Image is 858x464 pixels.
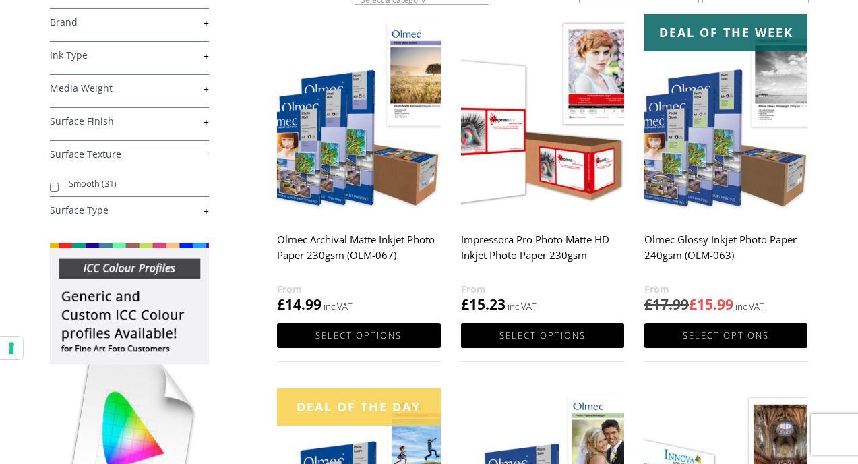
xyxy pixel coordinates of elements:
[50,107,209,134] h4: Surface Finish
[644,227,807,281] h2: Olmec Glossy Inkjet Photo Paper 240gsm (OLM-063)
[277,227,440,281] h2: Olmec Archival Matte Inkjet Photo Paper 230gsm (OLM-067)
[102,177,117,190] span: (31)
[644,14,807,314] a: Deal of the week Olmec Glossy Inkjet Photo Paper 240gsm (OLM-063) £17.99£15.99
[50,82,209,95] a: +
[644,295,652,314] span: £
[277,295,285,314] span: £
[277,295,321,314] bdi: 14.99
[461,14,624,219] img: Impressora Pro Photo Matte HD Inkjet Photo Paper 230gsm
[50,74,209,101] h4: Media Weight
[689,295,697,314] span: £
[277,323,440,348] a: Select options for “Olmec Archival Matte Inkjet Photo Paper 230gsm (OLM-067)”
[461,295,469,314] span: £
[50,16,209,29] a: +
[69,173,196,194] label: Smooth
[644,295,689,314] bdi: 17.99
[461,14,624,314] a: Impressora Pro Photo Matte HD Inkjet Photo Paper 230gsm £15.23
[461,227,624,281] h2: Impressora Pro Photo Matte HD Inkjet Photo Paper 230gsm
[277,14,440,314] a: Olmec Archival Matte Inkjet Photo Paper 230gsm (OLM-067) £14.99
[50,41,209,68] h4: Ink Type
[461,323,624,348] a: Select options for “Impressora Pro Photo Matte HD Inkjet Photo Paper 230gsm”
[277,388,440,426] div: Deal of the day
[50,196,209,223] h4: Surface Type
[644,14,807,219] img: Olmec Glossy Inkjet Photo Paper 240gsm (OLM-063)
[50,148,209,161] a: -
[644,323,807,348] a: Select options for “Olmec Glossy Inkjet Photo Paper 240gsm (OLM-063)”
[644,14,807,51] div: Deal of the week
[50,115,209,128] a: +
[689,295,733,314] bdi: 15.99
[50,49,209,62] a: +
[277,14,440,219] img: Olmec Archival Matte Inkjet Photo Paper 230gsm (OLM-067)
[50,140,209,167] h4: Surface Texture
[50,8,209,35] h4: Brand
[50,204,209,217] a: +
[461,295,505,314] bdi: 15.23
